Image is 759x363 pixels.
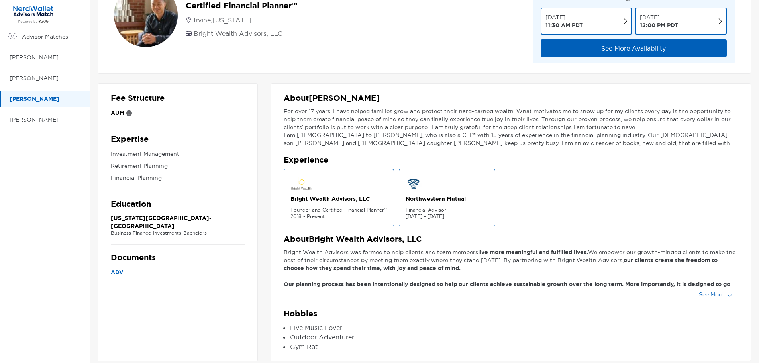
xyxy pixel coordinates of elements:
p: Certified Financial Planner™ [186,1,312,10]
p: Experience [284,155,738,165]
p: I am [DEMOGRAPHIC_DATA] to [PERSON_NAME], who is also a CFP® with 15 years of experience in the f... [284,131,738,147]
li: Live Music Lover [290,323,738,332]
p: Bright Wealth Advisors was formed to help clients and team members We empower our growth-minded c... [284,248,738,288]
img: firm logo [406,176,422,192]
p: Advisor Matches [22,32,82,42]
p: Education [111,199,245,209]
p: Fee Structure [111,93,245,103]
button: [DATE] 12:00 PM PDT [635,8,727,35]
a: ADV [111,267,245,277]
p: Business Finance-Investments - Bachelors [111,230,245,236]
p: For over 17 years, I have helped families grow and protect their hard-earned wealth. What motivat... [284,107,738,131]
p: [PERSON_NAME] [10,53,82,63]
p: Founder and Certified Financial Planner™ [290,207,387,213]
button: See More Availability [541,39,727,57]
p: [PERSON_NAME] [10,73,82,83]
img: Zoe Financial [10,5,57,24]
strong: live more meaningful and fulfilled lives. [478,249,588,256]
strong: our clients create the freedom to choose how they spend their time, with joy and peace of mind. O... [284,257,734,312]
p: Bright Wealth Advisors, LLC [194,29,282,38]
img: firm logo [290,176,313,192]
p: Irvine , [US_STATE] [194,15,251,25]
p: Expertise [111,134,245,144]
p: AUM [111,108,124,118]
p: About Bright Wealth Advisors, LLC [284,234,738,244]
p: [PERSON_NAME] [10,115,82,125]
p: Bright Wealth Advisors, LLC [290,195,387,203]
li: Outdoor Adventurer [290,332,738,342]
p: Investment Management [111,149,245,159]
p: Documents [111,253,245,263]
p: [DATE] - [DATE] [406,213,488,220]
p: 12:00 PM PDT [640,21,678,29]
button: [DATE] 11:30 AM PDT [541,8,632,35]
p: Retirement Planning [111,161,245,171]
p: 2018 - Present [290,213,387,220]
button: See More [692,288,738,301]
p: [DATE] [545,13,583,21]
p: Financial Planning [111,173,245,183]
p: Northwestern Mutual [406,195,488,203]
p: 11:30 AM PDT [545,21,583,29]
p: [PERSON_NAME] [10,94,82,104]
p: [DATE] [640,13,678,21]
p: About [PERSON_NAME] [284,93,738,103]
p: Hobbies [284,309,738,319]
p: [US_STATE][GEOGRAPHIC_DATA]-[GEOGRAPHIC_DATA] [111,214,245,230]
li: Gym Rat [290,342,738,351]
p: Financial Advisor [406,207,488,213]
